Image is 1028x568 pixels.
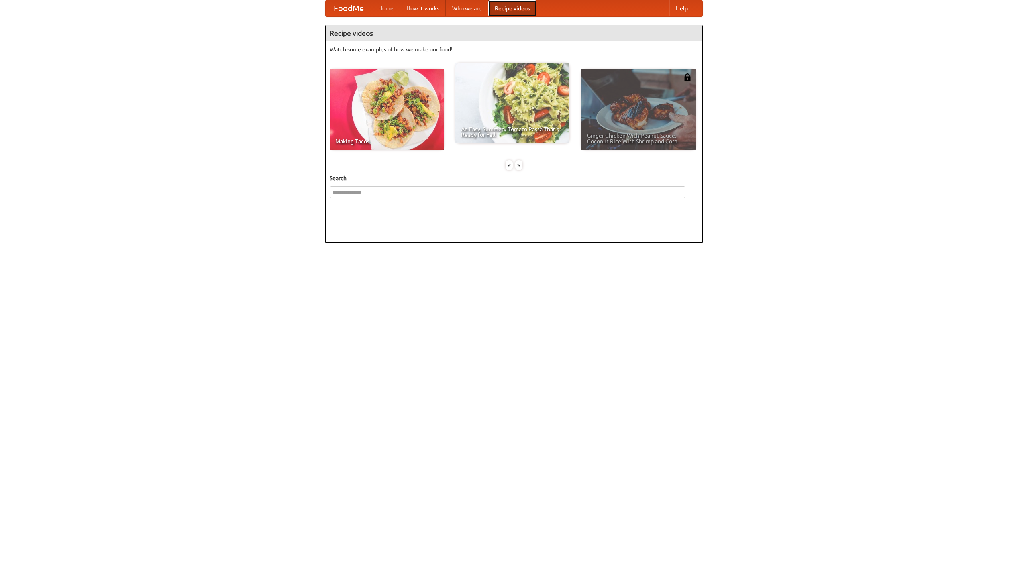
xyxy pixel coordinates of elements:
div: » [515,160,522,170]
a: Help [669,0,694,16]
a: FoodMe [326,0,372,16]
a: An Easy, Summery Tomato Pasta That's Ready for Fall [455,63,569,143]
img: 483408.png [683,73,691,81]
a: Recipe videos [488,0,536,16]
a: Who we are [446,0,488,16]
span: An Easy, Summery Tomato Pasta That's Ready for Fall [461,126,564,138]
a: Making Tacos [330,69,444,150]
div: « [506,160,513,170]
p: Watch some examples of how we make our food! [330,45,698,53]
span: Making Tacos [335,138,438,144]
a: Home [372,0,400,16]
h4: Recipe videos [326,25,702,41]
h5: Search [330,174,698,182]
a: How it works [400,0,446,16]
